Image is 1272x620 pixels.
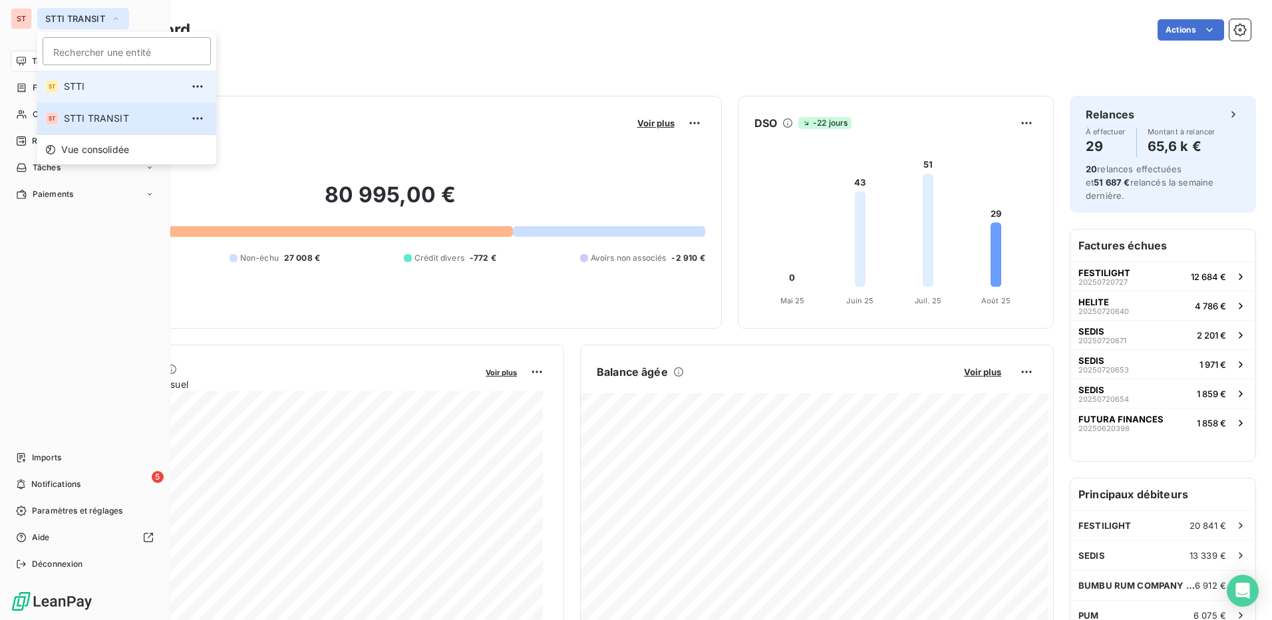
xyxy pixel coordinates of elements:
[33,108,59,120] span: Clients
[45,13,105,24] span: STTI TRANSIT
[1078,580,1195,591] span: BUMBU RUM COMPANY LLC
[960,366,1005,378] button: Voir plus
[32,135,67,147] span: Relances
[1078,337,1126,345] span: 20250720671
[64,112,182,125] span: STTI TRANSIT
[1086,164,1097,174] span: 20
[11,8,32,29] div: ST
[45,80,59,93] div: ST
[915,296,941,305] tspan: Juil. 25
[1078,278,1128,286] span: 20250720727
[1195,301,1226,311] span: 4 786 €
[1086,136,1126,157] h4: 29
[1191,271,1226,282] span: 12 684 €
[591,252,667,264] span: Avoirs non associés
[1148,128,1215,136] span: Montant à relancer
[1078,385,1104,395] span: SEDIS
[75,182,705,222] h2: 80 995,00 €
[61,143,129,156] span: Vue consolidée
[964,367,1001,377] span: Voir plus
[1086,128,1126,136] span: À effectuer
[1070,349,1255,379] button: SEDIS202507206531 971 €
[11,51,159,72] a: Tableau de bord
[64,80,182,93] span: STTI
[1070,230,1255,261] h6: Factures échues
[1190,550,1226,561] span: 13 339 €
[1197,388,1226,399] span: 1 859 €
[1094,177,1130,188] span: 51 687 €
[1078,307,1129,315] span: 20250720640
[754,115,777,131] h6: DSO
[1070,478,1255,510] h6: Principaux débiteurs
[414,252,464,264] span: Crédit divers
[1078,550,1105,561] span: SEDIS
[32,452,61,464] span: Imports
[1190,520,1226,531] span: 20 841 €
[1070,261,1255,291] button: FESTILIGHT2025072072712 684 €
[33,82,67,94] span: Factures
[1158,19,1224,41] button: Actions
[1078,355,1104,366] span: SEDIS
[1227,575,1259,607] div: Open Intercom Messenger
[637,118,675,128] span: Voir plus
[1195,580,1226,591] span: 6 912 €
[33,162,61,174] span: Tâches
[32,55,94,67] span: Tableau de bord
[43,37,211,65] input: placeholder
[284,252,320,264] span: 27 008 €
[1070,291,1255,320] button: HELITE202507206404 786 €
[33,188,73,200] span: Paiements
[846,296,874,305] tspan: Juin 25
[1070,379,1255,408] button: SEDIS202507206541 859 €
[31,478,80,490] span: Notifications
[780,296,804,305] tspan: Mai 25
[1078,267,1130,278] span: FESTILIGHT
[240,252,279,264] span: Non-échu
[11,130,159,152] a: 29Relances
[11,527,159,548] a: Aide
[1197,330,1226,341] span: 2 201 €
[11,447,159,468] a: Imports
[671,252,705,264] span: -2 910 €
[1078,297,1109,307] span: HELITE
[1078,395,1129,403] span: 20250720654
[482,366,521,378] button: Voir plus
[45,112,59,125] div: ST
[11,77,159,98] a: Factures
[798,117,852,129] span: -22 jours
[1086,106,1134,122] h6: Relances
[75,377,476,391] span: Chiffre d'affaires mensuel
[1070,408,1255,437] button: FUTURA FINANCES202506203981 858 €
[597,364,668,380] h6: Balance âgée
[11,104,159,125] a: Clients
[152,471,164,483] span: 5
[1148,136,1215,157] h4: 65,6 k €
[1070,320,1255,349] button: SEDIS202507206712 201 €
[633,117,679,129] button: Voir plus
[1199,359,1226,370] span: 1 971 €
[1078,326,1104,337] span: SEDIS
[1078,520,1132,531] span: FESTILIGHT
[470,252,496,264] span: -772 €
[11,157,159,178] a: Tâches
[32,505,122,517] span: Paramètres et réglages
[11,591,93,612] img: Logo LeanPay
[32,532,50,543] span: Aide
[981,296,1011,305] tspan: Août 25
[1078,414,1164,424] span: FUTURA FINANCES
[11,500,159,522] a: Paramètres et réglages
[11,184,159,205] a: Paiements
[1078,424,1130,432] span: 20250620398
[32,558,83,570] span: Déconnexion
[1197,418,1226,428] span: 1 858 €
[1078,366,1129,374] span: 20250720653
[1086,164,1213,201] span: relances effectuées et relancés la semaine dernière.
[486,368,517,377] span: Voir plus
